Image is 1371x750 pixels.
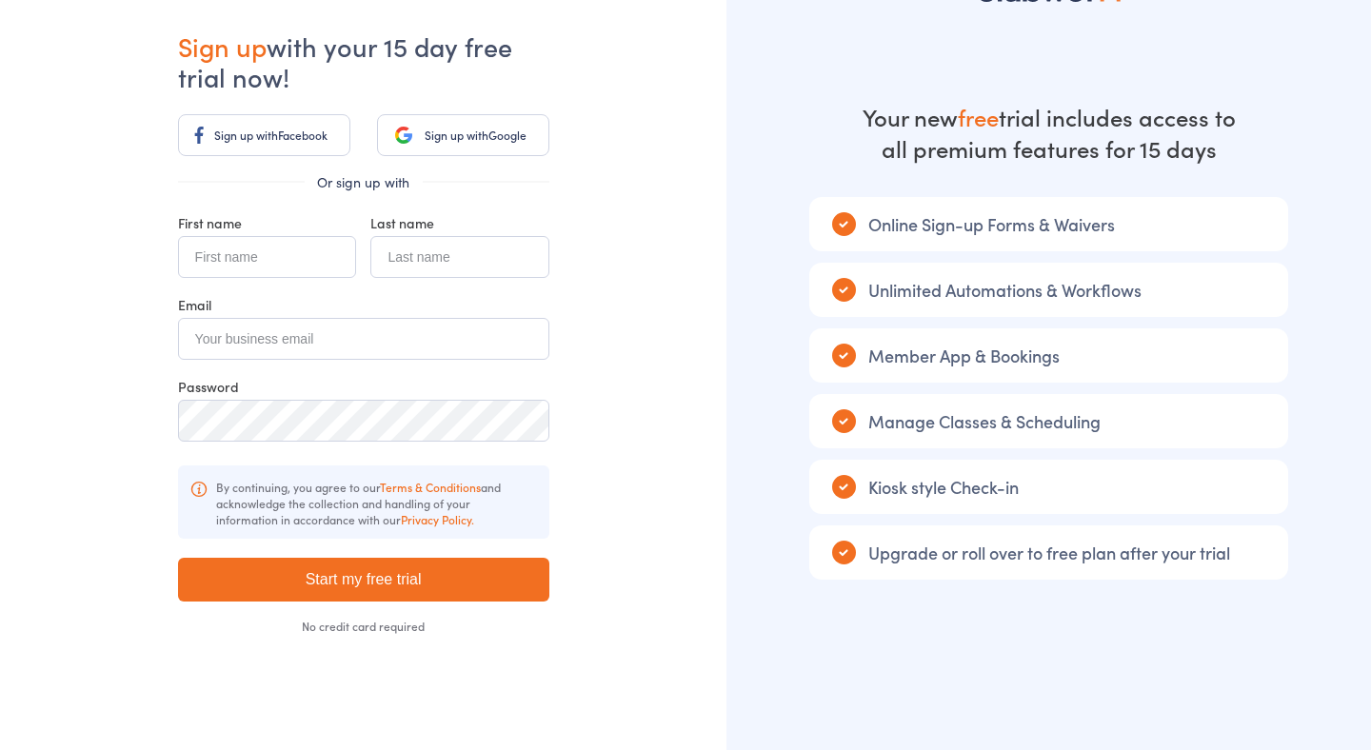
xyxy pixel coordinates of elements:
h1: with your 15 day free trial now! [178,30,549,91]
div: No credit card required [178,621,549,632]
span: Sign up with [214,127,278,143]
strong: free [958,101,999,132]
a: Sign up withFacebook [178,114,350,156]
a: Sign up withGoogle [377,114,549,156]
input: Last name [370,236,548,278]
div: Kiosk style Check-in [809,460,1288,514]
a: Privacy Policy. [401,511,474,527]
div: Password [178,377,549,396]
div: Email [178,295,549,314]
a: Terms & Conditions [380,479,481,495]
input: First name [178,236,356,278]
input: Start my free trial [178,558,549,602]
div: Your new trial includes access to all premium features for 15 days [859,101,1240,164]
div: Or sign up with [178,172,549,191]
input: Your business email [178,318,549,360]
div: First name [178,213,356,232]
div: By continuing, you agree to our and acknowledge the collection and handling of your information i... [178,465,549,539]
span: Sign up [178,28,267,64]
div: Unlimited Automations & Workflows [809,263,1288,317]
div: Online Sign-up Forms & Waivers [809,197,1288,251]
div: Last name [370,213,548,232]
span: Sign up with [425,127,488,143]
div: Upgrade or roll over to free plan after your trial [809,525,1288,580]
div: Member App & Bookings [809,328,1288,383]
div: Manage Classes & Scheduling [809,394,1288,448]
